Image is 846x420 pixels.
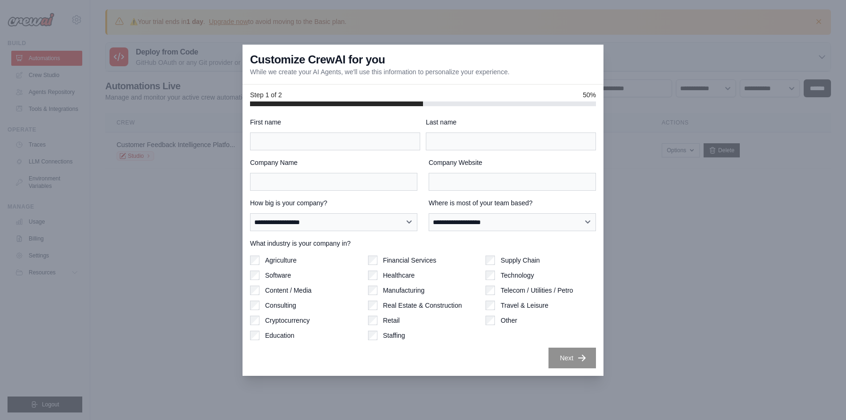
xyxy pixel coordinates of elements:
[265,256,297,265] label: Agriculture
[383,286,425,295] label: Manufacturing
[265,301,296,310] label: Consulting
[501,256,540,265] label: Supply Chain
[501,286,573,295] label: Telecom / Utilities / Petro
[426,117,596,127] label: Last name
[429,198,596,208] label: Where is most of your team based?
[501,301,548,310] label: Travel & Leisure
[250,158,417,167] label: Company Name
[501,271,534,280] label: Technology
[429,158,596,167] label: Company Website
[250,239,596,248] label: What industry is your company in?
[383,256,437,265] label: Financial Services
[501,316,517,325] label: Other
[265,271,291,280] label: Software
[383,301,462,310] label: Real Estate & Construction
[250,52,385,67] h3: Customize CrewAI for you
[250,67,509,77] p: While we create your AI Agents, we'll use this information to personalize your experience.
[250,90,282,100] span: Step 1 of 2
[265,286,312,295] label: Content / Media
[383,271,415,280] label: Healthcare
[383,316,400,325] label: Retail
[250,117,420,127] label: First name
[583,90,596,100] span: 50%
[383,331,405,340] label: Staffing
[250,198,417,208] label: How big is your company?
[265,331,294,340] label: Education
[265,316,310,325] label: Cryptocurrency
[548,348,596,368] button: Next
